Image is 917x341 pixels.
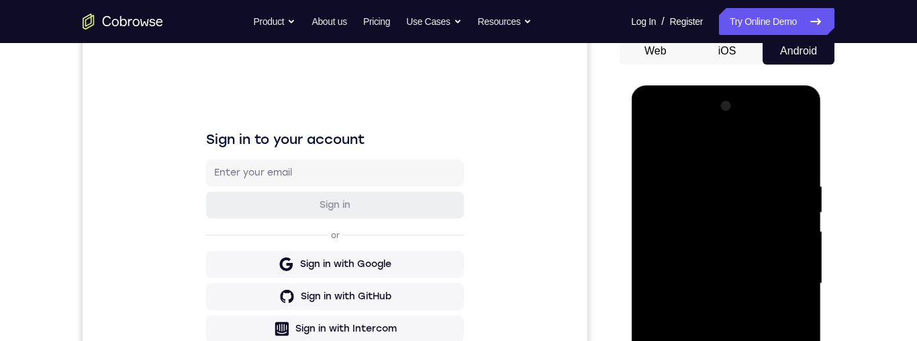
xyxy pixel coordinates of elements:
p: or [246,192,260,203]
button: Sign in with Google [124,213,381,240]
a: Register [670,8,703,35]
button: Sign in with Zendesk [124,310,381,337]
input: Enter your email [132,128,373,142]
a: Try Online Demo [719,8,834,35]
button: Web [620,38,691,65]
button: Use Cases [406,8,461,35]
button: Sign in with Intercom [124,278,381,305]
button: Sign in [124,154,381,181]
a: Go to the home page [83,13,163,30]
span: / [661,13,664,30]
div: Sign in with Intercom [213,285,314,298]
button: Android [763,38,834,65]
a: About us [311,8,346,35]
div: Sign in with Google [218,220,309,233]
div: Sign in with Zendesk [214,317,313,330]
a: Log In [631,8,656,35]
div: Sign in with GitHub [218,252,309,266]
button: Resources [478,8,532,35]
button: Sign in with GitHub [124,245,381,272]
a: Pricing [363,8,390,35]
button: Product [254,8,296,35]
h1: Sign in to your account [124,92,381,111]
button: iOS [691,38,763,65]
